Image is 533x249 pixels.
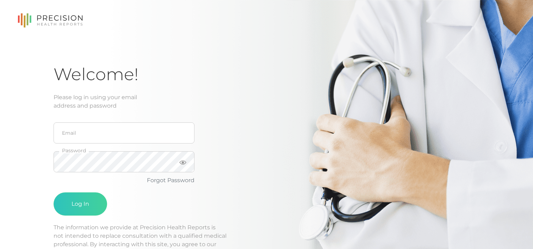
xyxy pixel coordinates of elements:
div: Please log in using your email address and password [54,93,479,110]
button: Log In [54,192,107,216]
h1: Welcome! [54,64,479,85]
input: Email [54,122,194,143]
a: Forgot Password [147,177,194,184]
